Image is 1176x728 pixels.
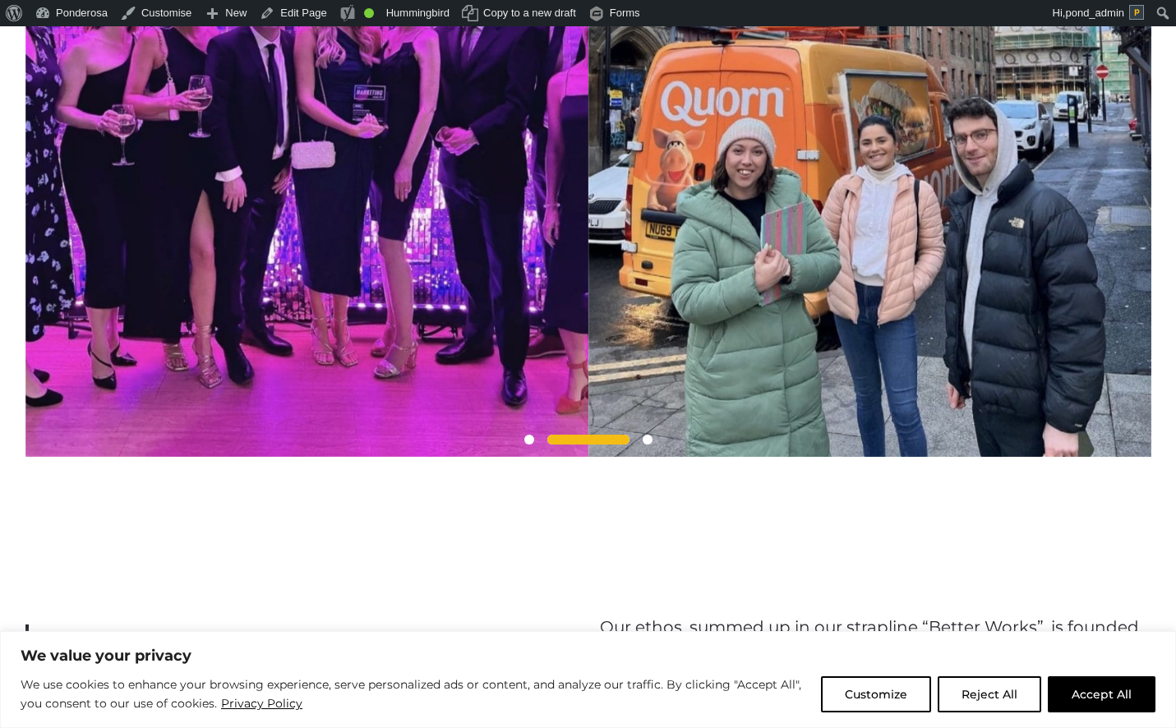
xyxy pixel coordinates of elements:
button: Customize [821,676,931,712]
button: Accept All [1048,676,1155,712]
a: Privacy Policy [220,693,303,713]
h2: An agency built on good ideas [25,624,480,703]
button: Reject All [938,676,1041,712]
p: We use cookies to enhance your browsing experience, serve personalized ads or content, and analyz... [21,675,809,714]
p: Our ethos, summed up in our strapline “Better Works”, is founded on a strong strategic base and w... [600,615,1151,713]
span: pond_admin [1065,7,1124,19]
div: Good [364,8,374,18]
p: We value your privacy [21,646,1155,666]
